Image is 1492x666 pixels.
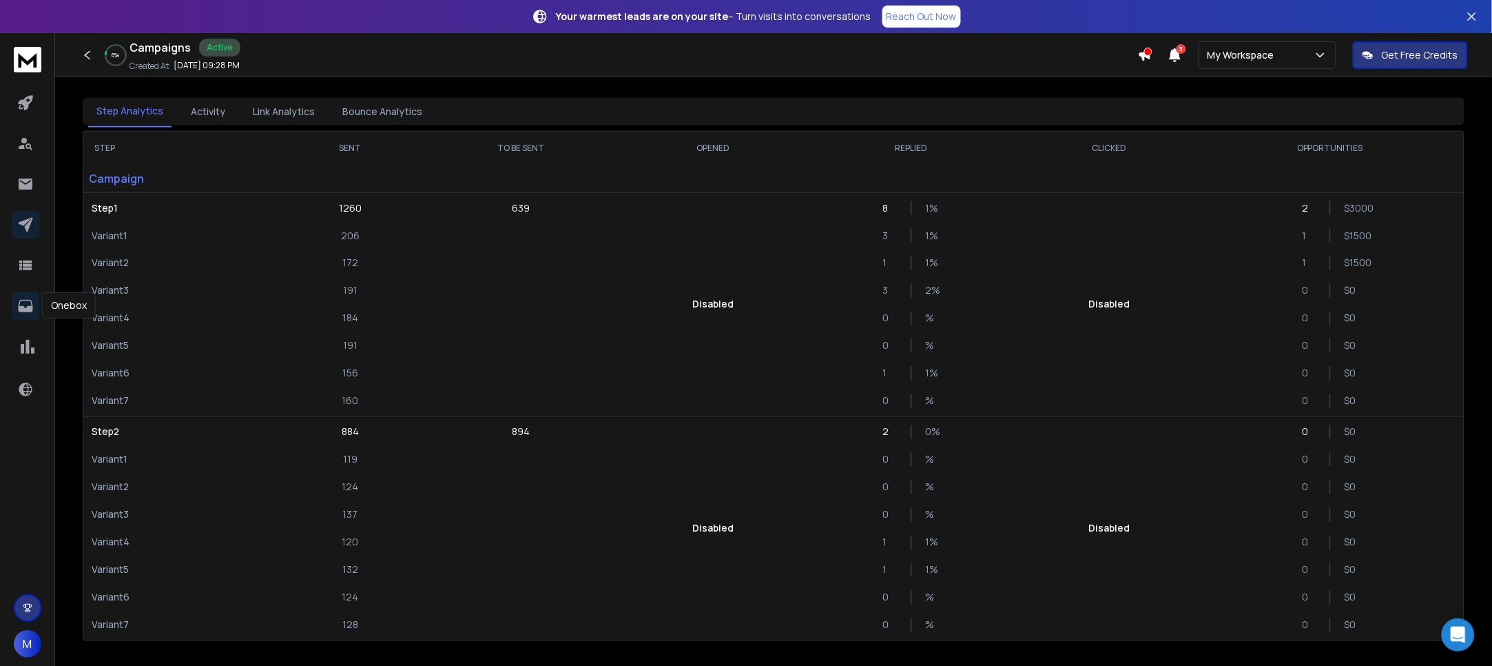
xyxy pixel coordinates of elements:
p: 132 [342,563,358,577]
p: $ 0 [1345,591,1358,605]
p: 0 [883,481,897,494]
p: Variant 6 [92,591,276,605]
p: 0 [883,394,897,408]
p: $ 1500 [1345,229,1358,243]
p: 0 [1302,339,1316,353]
p: $ 0 [1345,481,1358,494]
button: M [14,630,41,658]
p: Variant 7 [92,618,276,632]
p: 1 [883,563,897,577]
p: 1 % [926,229,940,243]
p: $ 0 [1345,367,1358,381]
p: 0 [1302,563,1316,577]
div: Open Intercom Messenger [1442,618,1475,652]
p: 0 [1302,394,1316,408]
p: My Workspace [1208,48,1280,62]
p: Step 2 [92,425,276,439]
p: Variant 2 [92,256,276,270]
p: 639 [512,201,530,215]
p: Disabled [692,522,734,536]
p: 0 [883,453,897,467]
p: 172 [342,256,358,270]
p: Variant 1 [92,453,276,467]
th: OPENED [625,132,800,165]
p: 1 % [926,563,940,577]
p: – Turn visits into conversations [557,10,871,23]
p: 3 [883,229,897,243]
p: % [926,312,940,325]
button: Activity [183,97,234,127]
p: $ 0 [1345,508,1358,522]
p: Variant 6 [92,367,276,381]
p: [DATE] 09:28 PM [174,60,240,71]
p: $ 0 [1345,453,1358,467]
button: Get Free Credits [1353,41,1468,69]
p: Variant 4 [92,312,276,325]
p: % [926,481,940,494]
div: Active [199,39,240,57]
p: 884 [342,425,359,439]
p: 2 [1302,201,1316,215]
p: $ 0 [1345,425,1358,439]
p: % [926,618,940,632]
p: 6 % [112,51,120,59]
p: 0 [1302,481,1316,494]
p: 2 [883,425,897,439]
p: 1260 [339,201,362,215]
p: Get Free Credits [1382,48,1458,62]
p: Variant 3 [92,284,276,298]
th: CLICKED [1022,132,1196,165]
span: 3 [1177,44,1186,54]
strong: Your warmest leads are on your site [557,10,729,23]
p: 1 [883,367,897,381]
p: 0 [1302,284,1316,298]
p: 119 [343,453,358,467]
p: $ 1500 [1345,256,1358,270]
p: 0 [1302,618,1316,632]
a: Reach Out Now [882,6,961,28]
p: Campaign [83,165,284,192]
p: 0 [1302,367,1316,381]
p: 1 % [926,367,940,381]
p: 156 [342,367,358,381]
p: Disabled [1088,298,1130,312]
p: 1 % [926,201,940,215]
p: 128 [342,618,358,632]
p: $ 0 [1345,312,1358,325]
p: 0 [1302,453,1316,467]
button: Link Analytics [245,97,323,127]
p: Variant 1 [92,229,276,243]
p: Step 1 [92,201,276,215]
p: Variant 4 [92,536,276,549]
th: SENT [284,132,417,165]
p: 1 % [926,536,940,549]
p: Variant 5 [92,563,276,577]
p: 0 [883,312,897,325]
h1: Campaigns [129,39,191,56]
p: 0 [883,591,897,605]
p: 191 [343,284,358,298]
th: TO BE SENT [417,132,625,165]
p: 1 [883,536,897,549]
p: 1 [1302,256,1316,270]
p: 0 [1302,425,1316,439]
button: Bounce Analytics [334,97,431,127]
p: % [926,394,940,408]
p: 0 [1302,591,1316,605]
p: 0 [883,618,897,632]
p: Variant 5 [92,339,276,353]
p: 160 [342,394,358,408]
p: 0 % [926,425,940,439]
p: 124 [342,481,358,494]
p: 137 [342,508,358,522]
p: 1 [1302,229,1316,243]
p: 2 % [926,284,940,298]
p: $ 0 [1345,563,1358,577]
p: Disabled [692,298,734,312]
th: OPPORTUNITIES [1197,132,1464,165]
p: 1 % [926,256,940,270]
p: 0 [1302,312,1316,325]
p: $ 0 [1345,284,1358,298]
